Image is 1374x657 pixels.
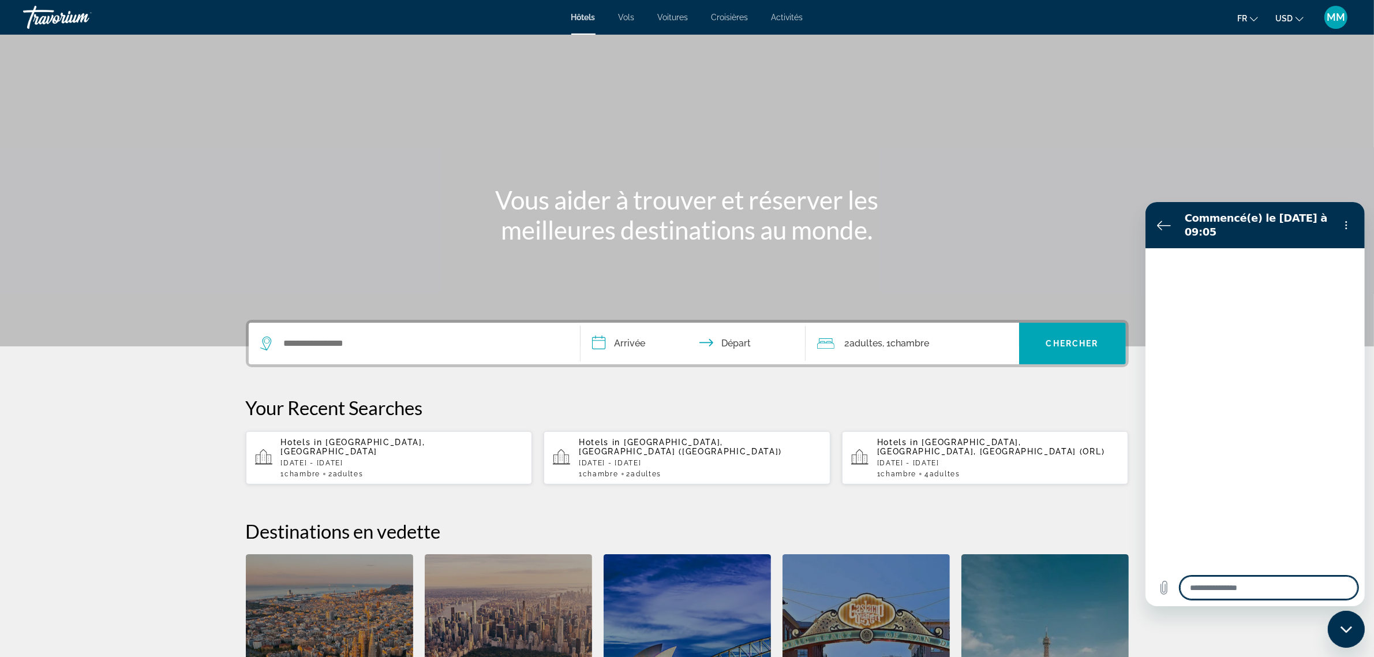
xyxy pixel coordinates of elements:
span: [GEOGRAPHIC_DATA], [GEOGRAPHIC_DATA], [GEOGRAPHIC_DATA] (ORL) [877,438,1105,456]
span: fr [1237,14,1247,23]
span: Hotels in [877,438,919,447]
a: Hôtels [571,13,596,22]
span: Adultes [631,470,661,478]
a: Croisières [712,13,748,22]
span: Adultes [850,338,883,349]
p: Your Recent Searches [246,396,1129,419]
button: Change language [1237,10,1258,27]
a: Voitures [658,13,688,22]
span: [GEOGRAPHIC_DATA], [GEOGRAPHIC_DATA] ([GEOGRAPHIC_DATA]) [579,438,782,456]
span: Adultes [333,470,364,478]
span: Adultes [930,470,960,478]
iframe: Bouton de lancement de la fenêtre de messagerie, conversation en cours [1328,611,1365,648]
span: USD [1275,14,1293,23]
button: Change currency [1275,10,1304,27]
button: Hotels in [GEOGRAPHIC_DATA], [GEOGRAPHIC_DATA], [GEOGRAPHIC_DATA] (ORL)[DATE] - [DATE]1Chambre4Ad... [842,431,1129,485]
a: Travorium [23,2,138,32]
button: Travelers: 2 adults, 0 children [806,323,1019,364]
span: Chambre [284,470,320,478]
span: 1 [579,470,618,478]
p: [DATE] - [DATE] [877,459,1120,467]
span: Chambre [583,470,619,478]
h2: Destinations en vedette [246,520,1129,543]
div: Search widget [249,323,1126,364]
span: Hotels in [281,438,323,447]
span: , 1 [883,335,930,352]
button: Check in and out dates [581,323,806,364]
span: [GEOGRAPHIC_DATA], [GEOGRAPHIC_DATA] [281,438,425,456]
button: Hotels in [GEOGRAPHIC_DATA], [GEOGRAPHIC_DATA] ([GEOGRAPHIC_DATA])[DATE] - [DATE]1Chambre2Adultes [544,431,830,485]
button: Chercher [1019,323,1126,364]
span: 1 [281,470,320,478]
span: Chambre [881,470,917,478]
span: 2 [328,470,363,478]
iframe: Fenêtre de messagerie [1145,202,1365,606]
span: 1 [877,470,916,478]
button: Hotels in [GEOGRAPHIC_DATA], [GEOGRAPHIC_DATA][DATE] - [DATE]1Chambre2Adultes [246,431,533,485]
button: User Menu [1321,5,1351,29]
p: [DATE] - [DATE] [281,459,523,467]
span: MM [1327,12,1345,23]
span: 2 [627,470,661,478]
a: Activités [772,13,803,22]
h1: Vous aider à trouver et réserver les meilleures destinations au monde. [471,185,904,245]
span: Chambre [891,338,930,349]
a: Vols [619,13,635,22]
span: 2 [845,335,883,352]
span: 4 [924,470,960,478]
span: Hotels in [579,438,620,447]
span: Chercher [1046,339,1099,348]
p: [DATE] - [DATE] [579,459,821,467]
